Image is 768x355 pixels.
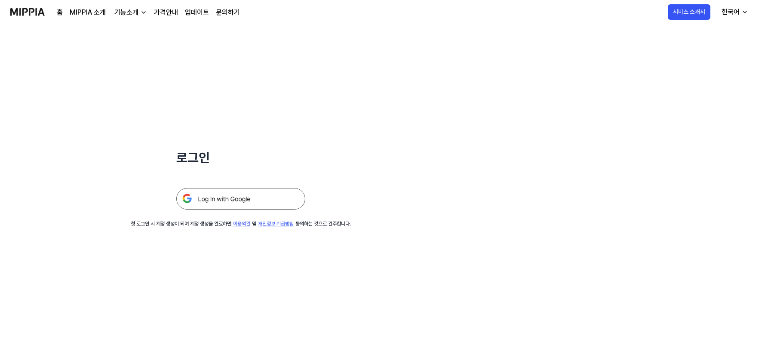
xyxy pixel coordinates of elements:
img: 구글 로그인 버튼 [176,188,305,210]
a: 홈 [57,7,63,18]
button: 한국어 [715,3,753,21]
div: 한국어 [720,7,741,17]
img: down [140,9,147,16]
a: 이용약관 [233,221,250,227]
button: 서비스 소개서 [668,4,710,20]
a: 가격안내 [154,7,178,18]
a: 개인정보 취급방침 [258,221,294,227]
a: MIPPIA 소개 [70,7,106,18]
div: 기능소개 [113,7,140,18]
button: 기능소개 [113,7,147,18]
div: 첫 로그인 시 계정 생성이 되며 계정 생성을 완료하면 및 동의하는 것으로 간주합니다. [131,220,351,228]
h1: 로그인 [176,148,305,167]
a: 업데이트 [185,7,209,18]
a: 문의하기 [216,7,240,18]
